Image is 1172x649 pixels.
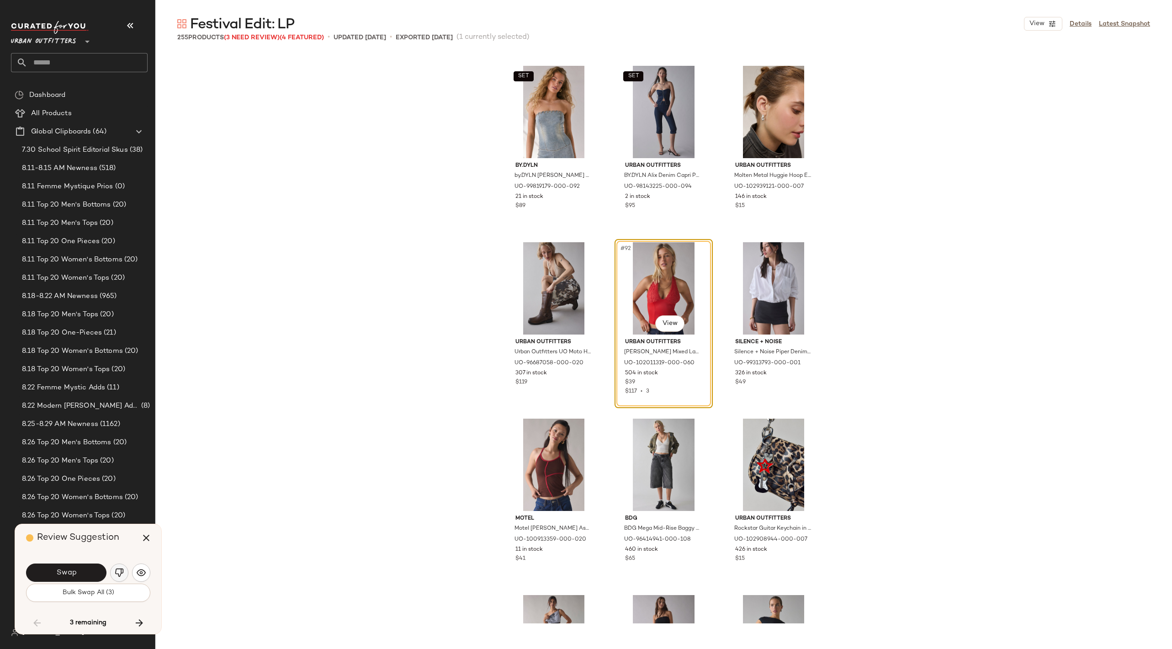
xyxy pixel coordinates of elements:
span: (518) [97,163,116,174]
span: (1 currently selected) [456,32,530,43]
span: 8.25-8.29 AM Newness [22,419,98,430]
span: (20) [109,273,125,283]
img: 98143225_094_b [618,66,710,158]
span: BDG Mega Mid-Rise Baggy Jort in Libra Wash, Women's at Urban Outfitters [624,525,701,533]
span: 8.11 Top 20 Men's Bottoms [22,200,111,210]
span: (64) [91,127,106,137]
span: Urban Outfitters [735,515,812,523]
img: 99819179_092_b [508,66,600,158]
span: 8.11 Top 20 Women's Tops [22,273,109,283]
span: View [662,320,677,327]
span: UO-96687058-000-020 [514,359,583,367]
span: (965) [98,291,117,302]
span: Urban Outfitters [515,338,593,346]
img: cfy_white_logo.C9jOOHJF.svg [11,21,89,34]
span: 146 in stock [735,193,767,201]
span: (3 Need Review) [224,34,280,41]
span: 307 in stock [515,369,547,378]
span: Urban Outfitters [735,162,812,170]
span: (38) [128,145,143,155]
span: 8.11 Top 20 One Pieces [22,236,100,247]
span: 8.18 Top 20 Women's Tops [22,364,110,375]
span: 8.22 Modern [PERSON_NAME] Adds [22,401,139,411]
span: 8.26 Top 20 Men's Bottoms [22,437,111,448]
span: UO-100913359-000-020 [514,536,586,544]
span: 8.26 Top 20 Men's Tops [22,456,98,466]
span: Festival Edit: LP [190,16,294,34]
img: 102011319_060_b [618,242,710,335]
span: Motel [PERSON_NAME] Asymmetrical Contrast Trim Tank Top in Bittersweet Chocolate, Women's at Urba... [514,525,592,533]
img: svg%3e [11,629,18,636]
span: Swap [56,569,76,577]
span: (8) [139,401,150,411]
button: Bulk Swap All (3) [26,584,150,602]
img: 102908944_007_b [728,419,820,511]
span: $41 [515,555,525,563]
span: BDG [625,515,702,523]
a: Details [1070,19,1092,29]
img: svg%3e [137,568,146,577]
span: (0) [113,181,125,192]
span: (20) [98,456,114,466]
span: 8.26 Top 20 Women's Bottoms [22,492,123,503]
img: svg%3e [177,19,186,28]
span: • [390,32,392,43]
span: • [328,32,330,43]
span: $95 [625,202,635,210]
span: All Products [31,108,72,119]
span: UO-102939121-000-007 [734,183,804,191]
span: Urban Outfitters [11,31,76,48]
img: 100913359_020_b [508,419,600,511]
span: (20) [98,309,114,320]
span: (20) [122,255,138,265]
span: (20) [111,437,127,448]
span: #92 [620,244,633,253]
span: 8.26 Top 20 Women's Tops [22,511,110,521]
span: Urban Outfitters [625,162,702,170]
div: Products [177,33,324,43]
span: Molten Metal Huggie Hoop Earring in Silver, Women's at Urban Outfitters [734,172,811,180]
img: svg%3e [115,568,124,577]
span: (20) [100,474,116,484]
img: 102939121_007_b [728,66,820,158]
span: 326 in stock [735,369,767,378]
span: UO-96414941-000-108 [624,536,691,544]
span: Global Clipboards [31,127,91,137]
span: View [1029,20,1045,27]
span: 8.22 Femme Mystic Adds [22,383,105,393]
span: UO-98143225-000-094 [624,183,692,191]
img: 99313793_001_b [728,242,820,335]
span: $65 [625,555,635,563]
span: UO-102908944-000-007 [734,536,807,544]
p: Exported [DATE] [396,33,453,43]
span: 21 in stock [515,193,543,201]
span: (20) [123,492,138,503]
span: Silence + Noise [735,338,812,346]
span: SET [518,73,529,80]
span: (4 Featured) [280,34,324,41]
span: UO-99819179-000-092 [514,183,580,191]
span: by.DYLN [515,162,593,170]
span: (20) [111,200,127,210]
span: 255 [177,34,188,41]
p: updated [DATE] [334,33,386,43]
span: by.DYLN [PERSON_NAME] Strapless Denim Corset Top in Light Blue, Women's at Urban Outfitters [514,172,592,180]
span: 8.18 Top 20 One-Pieces [22,328,102,338]
span: (11) [105,383,119,393]
span: 8.11-8.15 AM Newness [22,163,97,174]
img: 96687058_020_b [508,242,600,335]
span: $15 [735,555,745,563]
span: [PERSON_NAME] Mixed Lace Trim Plunge Halter Top in Red, Women's at Urban Outfitters [624,348,701,356]
span: (1162) [98,419,120,430]
span: Silence + Noise Piper Denim Micro Skort in Elliot Wash, Women's at Urban Outfitters [734,348,811,356]
span: UO-102011319-000-060 [624,359,695,367]
button: SET [514,71,534,81]
span: 426 in stock [735,546,767,554]
span: (20) [123,346,138,356]
span: Rockstar Guitar Keychain in Silver at Urban Outfitters [734,525,811,533]
button: View [655,315,684,332]
span: 2 in stock [625,193,650,201]
span: (20) [110,511,125,521]
span: $15 [735,202,745,210]
button: Swap [26,564,106,582]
